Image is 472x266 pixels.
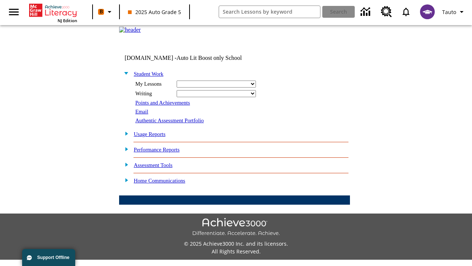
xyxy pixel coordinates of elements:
[416,2,439,21] button: Select a new avatar
[420,4,435,19] img: avatar image
[121,70,129,76] img: minus.gif
[135,100,190,106] a: Points and Achievements
[134,131,166,137] a: Usage Reports
[376,2,396,22] a: Resource Center, Will open in new tab
[121,177,129,183] img: plus.gif
[100,7,103,16] span: B
[192,218,280,237] img: Achieve3000 Differentiate Accelerate Achieve
[356,2,376,22] a: Data Center
[125,55,260,61] td: [DOMAIN_NAME] -
[135,109,148,115] a: Email
[121,146,129,152] img: plus.gif
[135,117,204,123] a: Authentic Assessment Portfolio
[134,162,173,168] a: Assessment Tools
[134,71,163,77] a: Student Work
[135,91,172,97] div: Writing
[95,5,117,18] button: Boost Class color is orange. Change class color
[219,6,320,18] input: search field
[135,81,172,87] div: My Lessons
[22,249,75,266] button: Support Offline
[121,130,129,137] img: plus.gif
[177,55,242,61] nobr: Auto Lit Boost only School
[121,161,129,168] img: plus.gif
[396,2,416,21] a: Notifications
[128,8,181,16] span: 2025 Auto Grade 5
[134,147,180,153] a: Performance Reports
[442,8,456,16] span: Tauto
[29,2,77,23] div: Home
[134,178,185,184] a: Home Communications
[3,1,25,23] button: Open side menu
[58,18,77,23] span: NJ Edition
[119,27,141,33] img: header
[37,255,69,260] span: Support Offline
[439,5,469,18] button: Profile/Settings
